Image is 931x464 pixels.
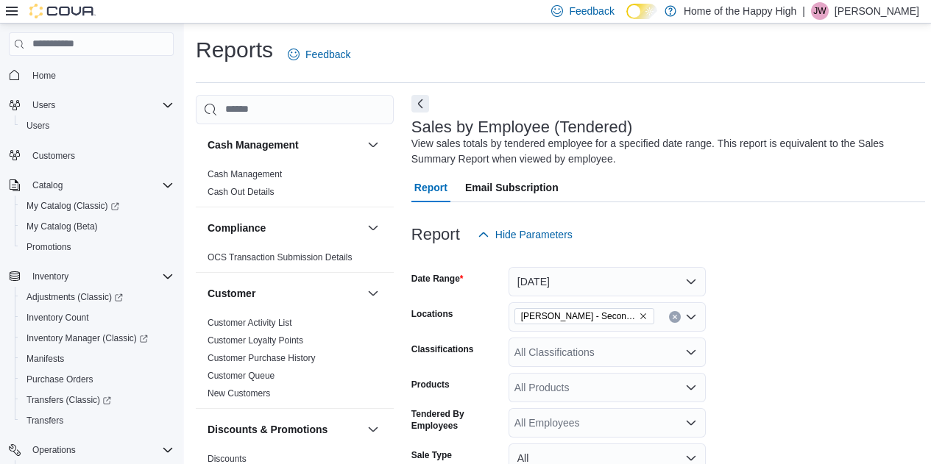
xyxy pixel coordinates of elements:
[3,175,180,196] button: Catalog
[813,2,826,20] span: JW
[26,200,119,212] span: My Catalog (Classic)
[411,343,474,355] label: Classifications
[521,309,636,324] span: [PERSON_NAME] - Second Ave - Prairie Records
[21,309,174,326] span: Inventory Count
[802,2,805,20] p: |
[569,4,614,18] span: Feedback
[21,329,154,347] a: Inventory Manager (Classic)
[411,408,503,432] label: Tendered By Employees
[208,138,361,152] button: Cash Management
[15,369,180,390] button: Purchase Orders
[685,346,697,358] button: Open list of options
[3,145,180,166] button: Customers
[32,99,55,111] span: Users
[26,291,123,303] span: Adjustments (Classic)
[21,350,70,368] a: Manifests
[26,353,64,365] span: Manifests
[411,95,429,113] button: Next
[811,2,829,20] div: Jacob Williams
[514,308,654,324] span: Warman - Second Ave - Prairie Records
[411,118,633,136] h3: Sales by Employee (Tendered)
[32,70,56,82] span: Home
[411,226,460,243] h3: Report
[208,168,282,180] span: Cash Management
[26,147,81,165] a: Customers
[208,317,292,329] span: Customer Activity List
[626,19,627,20] span: Dark Mode
[21,371,99,388] a: Purchase Orders
[208,370,275,382] span: Customer Queue
[15,216,180,237] button: My Catalog (Beta)
[364,136,382,154] button: Cash Management
[21,197,125,215] a: My Catalog (Classic)
[26,241,71,253] span: Promotions
[3,440,180,460] button: Operations
[208,318,292,328] a: Customer Activity List
[208,335,303,346] span: Customer Loyalty Points
[411,136,918,167] div: View sales totals by tendered employee for a specified date range. This report is equivalent to t...
[26,96,174,114] span: Users
[364,421,382,438] button: Discounts & Promotions
[208,371,275,381] a: Customer Queue
[15,410,180,431] button: Transfers
[15,390,180,410] a: Transfers (Classic)
[26,415,63,426] span: Transfers
[21,238,77,256] a: Promotions
[208,186,275,198] span: Cash Out Details
[411,308,453,320] label: Locations
[15,349,180,369] button: Manifests
[305,47,350,62] span: Feedback
[26,120,49,132] span: Users
[282,40,356,69] a: Feedback
[21,391,117,409] a: Transfers (Classic)
[21,371,174,388] span: Purchase Orders
[364,285,382,302] button: Customer
[21,288,174,306] span: Adjustments (Classic)
[208,353,316,363] a: Customer Purchase History
[26,268,174,285] span: Inventory
[21,391,174,409] span: Transfers (Classic)
[21,117,174,135] span: Users
[3,266,180,287] button: Inventory
[15,287,180,307] a: Adjustments (Classic)
[208,221,266,235] h3: Compliance
[208,138,299,152] h3: Cash Management
[15,328,180,349] a: Inventory Manager (Classic)
[21,412,174,429] span: Transfers
[26,312,89,324] span: Inventory Count
[465,173,559,202] span: Email Subscription
[32,271,68,282] span: Inventory
[26,441,82,459] button: Operations
[196,314,394,408] div: Customer
[626,4,657,19] input: Dark Mode
[685,311,697,323] button: Open list of options
[208,251,353,263] span: OCS Transaction Submission Details
[21,350,174,368] span: Manifests
[21,218,174,235] span: My Catalog (Beta)
[15,237,180,257] button: Promotions
[208,422,361,437] button: Discounts & Promotions
[208,422,328,437] h3: Discounts & Promotions
[21,238,174,256] span: Promotions
[15,307,180,328] button: Inventory Count
[411,449,452,461] label: Sale Type
[26,374,93,385] span: Purchase Orders
[26,67,62,85] a: Home
[208,221,361,235] button: Compliance
[196,165,394,207] div: Cash Management
[835,2,919,20] p: [PERSON_NAME]
[29,4,96,18] img: Cova
[26,146,174,165] span: Customers
[411,379,450,390] label: Products
[26,441,174,459] span: Operations
[509,267,706,296] button: [DATE]
[685,417,697,429] button: Open list of options
[15,115,180,136] button: Users
[26,66,174,85] span: Home
[196,249,394,272] div: Compliance
[3,65,180,86] button: Home
[21,218,104,235] a: My Catalog (Beta)
[196,35,273,65] h1: Reports
[21,412,69,429] a: Transfers
[685,382,697,393] button: Open list of options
